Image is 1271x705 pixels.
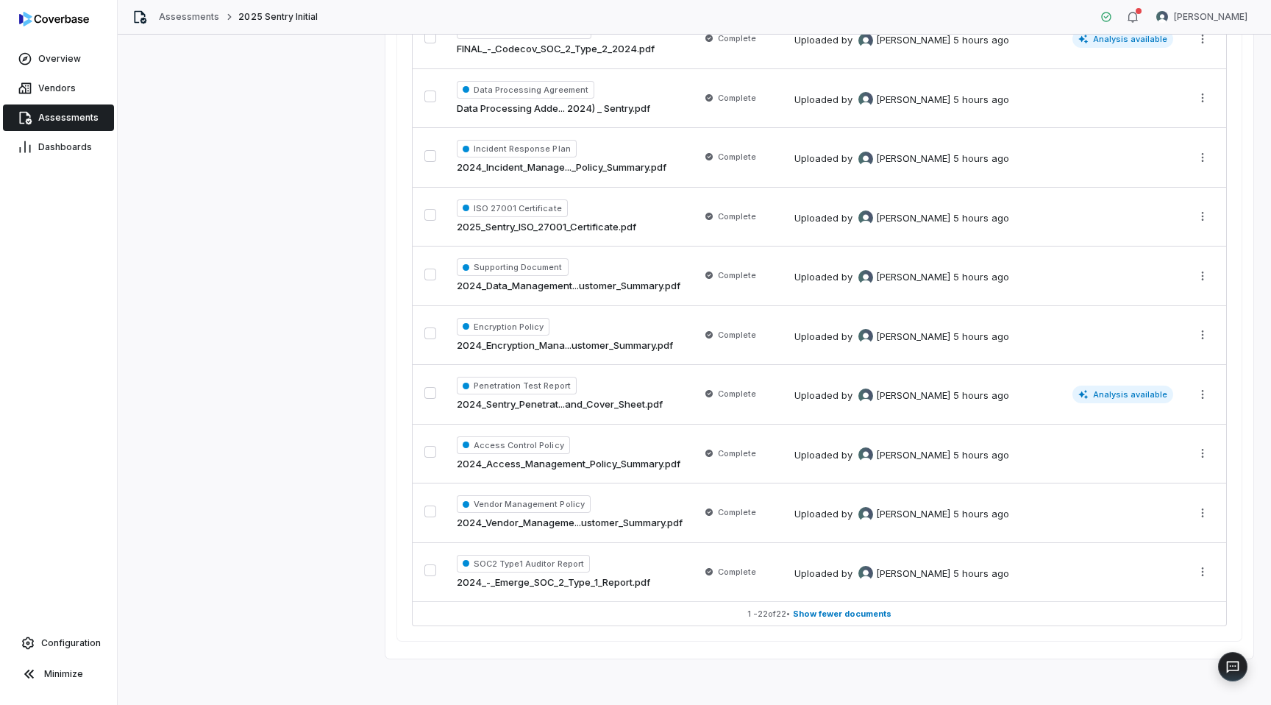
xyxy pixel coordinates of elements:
[1191,265,1214,287] button: More actions
[3,75,114,102] a: Vendors
[718,92,756,104] span: Complete
[457,495,591,513] span: Vendor Management Policy
[1072,30,1174,48] span: Analysis available
[858,33,873,48] img: Sayantan Bhattacherjee avatar
[718,210,756,222] span: Complete
[1191,324,1214,346] button: More actions
[718,329,756,341] span: Complete
[841,33,950,48] div: by
[953,33,1009,48] div: 5 hours ago
[457,42,655,57] a: FINAL_-_Codecov_SOC_2_Type_2_2024.pdf
[457,555,590,573] span: SOC2 Type1 Auditor Report
[457,318,549,336] span: Encryption Policy
[794,33,1009,48] div: Uploaded
[953,270,1009,285] div: 5 hours ago
[858,210,873,225] img: Sayantan Bhattacherjee avatar
[1191,28,1214,50] button: More actions
[876,330,950,344] span: [PERSON_NAME]
[1191,561,1214,583] button: More actions
[718,32,756,44] span: Complete
[794,210,1009,225] div: Uploaded
[794,566,1009,581] div: Uploaded
[457,516,683,531] a: 2024_Vendor_Manageme...ustomer_Summary.pdf
[794,92,1009,107] div: Uploaded
[794,152,1009,166] div: Uploaded
[876,93,950,107] span: [PERSON_NAME]
[953,507,1009,522] div: 5 hours ago
[794,329,1009,344] div: Uploaded
[794,507,1009,522] div: Uploaded
[38,53,81,65] span: Overview
[841,566,950,581] div: by
[457,279,680,294] a: 2024_Data_Management...ustomer_Summary.pdf
[718,269,756,281] span: Complete
[953,567,1009,581] div: 5 hours ago
[841,270,950,285] div: by
[1191,87,1214,109] button: More actions
[457,81,594,99] span: Data Processing Agreement
[841,210,950,225] div: by
[457,160,666,175] a: 2024_Incident_Manage..._Policy_Summary.pdf
[1147,6,1256,28] button: Sayantan Bhattacherjee avatar[PERSON_NAME]
[841,329,950,344] div: by
[953,389,1009,403] div: 5 hours ago
[876,448,950,463] span: [PERSON_NAME]
[38,112,99,124] span: Assessments
[457,339,673,353] a: 2024_Encryption_Mana...ustomer_Summary.pdf
[6,659,111,689] button: Minimize
[19,12,89,26] img: logo-D7KZi-bG.svg
[457,220,636,235] a: 2025_Sentry_ISO_27001_Certificate.pdf
[793,609,891,620] span: Show fewer documents
[6,630,111,656] a: Configuration
[876,152,950,166] span: [PERSON_NAME]
[457,140,577,157] span: Incident Response Plan
[1156,11,1168,23] img: Sayantan Bhattacherjee avatar
[953,93,1009,107] div: 5 hours ago
[1191,205,1214,227] button: More actions
[876,33,950,48] span: [PERSON_NAME]
[1072,386,1174,403] span: Analysis available
[858,152,873,166] img: Sayantan Bhattacherjee avatar
[841,507,950,522] div: by
[3,134,114,160] a: Dashboards
[44,668,83,680] span: Minimize
[794,270,1009,285] div: Uploaded
[457,258,569,276] span: Supporting Document
[1191,383,1214,405] button: More actions
[38,82,76,94] span: Vendors
[1174,11,1247,23] span: [PERSON_NAME]
[457,575,650,590] a: 2024_-_Emerge_SOC_2_Type_1_Report.pdf
[858,92,873,107] img: Sayantan Bhattacherjee avatar
[876,211,950,226] span: [PERSON_NAME]
[718,447,756,459] span: Complete
[457,199,568,217] span: ISO 27001 Certificate
[718,151,756,163] span: Complete
[3,46,114,72] a: Overview
[876,567,950,581] span: [PERSON_NAME]
[457,436,570,454] span: Access Control Policy
[876,270,950,285] span: [PERSON_NAME]
[841,152,950,166] div: by
[858,447,873,462] img: Sayantan Bhattacherjee avatar
[38,141,92,153] span: Dashboards
[953,152,1009,166] div: 5 hours ago
[858,270,873,285] img: Sayantan Bhattacherjee avatar
[876,507,950,522] span: [PERSON_NAME]
[457,377,577,394] span: Penetration Test Report
[457,102,650,116] a: Data Processing Adde... 2024) _ Sentry.pdf
[841,92,950,107] div: by
[159,11,219,23] a: Assessments
[841,389,950,403] div: by
[858,507,873,522] img: Sayantan Bhattacherjee avatar
[858,329,873,344] img: Sayantan Bhattacherjee avatar
[794,447,1009,462] div: Uploaded
[718,506,756,518] span: Complete
[1191,502,1214,524] button: More actions
[858,566,873,581] img: Sayantan Bhattacherjee avatar
[238,11,318,23] span: 2025 Sentry Initial
[953,448,1009,463] div: 5 hours ago
[718,388,756,400] span: Complete
[3,104,114,131] a: Assessments
[953,211,1009,226] div: 5 hours ago
[718,566,756,578] span: Complete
